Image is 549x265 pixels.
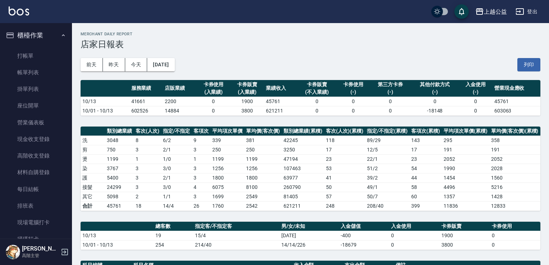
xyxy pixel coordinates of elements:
[6,245,20,259] img: Person
[513,5,540,18] button: 登出
[413,81,457,88] div: 其他付款方式
[489,164,540,173] td: 2028
[163,97,197,106] td: 2200
[81,173,105,182] td: 護
[81,58,103,71] button: 前天
[409,164,442,173] td: 54
[9,6,29,16] img: Logo
[161,154,192,164] td: 1 / 0
[460,81,491,88] div: 入金使用
[411,97,459,106] td: 0
[282,182,324,192] td: 260790
[339,222,389,231] th: 入金儲值
[244,136,282,145] td: 381
[134,173,161,182] td: 3
[413,88,457,96] div: (-)
[161,173,192,182] td: 2 / 1
[324,173,365,182] td: 41
[365,201,409,211] td: 208/40
[493,97,540,106] td: 45761
[264,97,298,106] td: 45761
[324,127,365,136] th: 客次(人次)(累積)
[489,127,540,136] th: 單均價(客次價)(累積)
[324,145,365,154] td: 17
[105,127,134,136] th: 類別總業績
[489,136,540,145] td: 358
[299,81,335,88] div: 卡券販賣
[338,81,368,88] div: 卡券使用
[161,136,192,145] td: 6 / 2
[134,136,161,145] td: 8
[105,173,134,182] td: 5400
[339,231,389,240] td: -400
[193,240,280,249] td: 214/40
[299,88,335,96] div: (不入業績)
[336,97,370,106] td: 0
[134,127,161,136] th: 客次(人次)
[134,145,161,154] td: 3
[409,182,442,192] td: 58
[210,173,244,182] td: 1800
[365,136,409,145] td: 89 / 29
[81,201,105,211] td: 合計
[161,145,192,154] td: 2 / 1
[81,154,105,164] td: 燙
[244,164,282,173] td: 1256
[409,201,442,211] td: 399
[442,164,489,173] td: 1990
[442,182,489,192] td: 4496
[338,88,368,96] div: (-)
[244,145,282,154] td: 250
[282,154,324,164] td: 47194
[161,164,192,173] td: 3 / 0
[3,97,69,114] a: 座位開單
[81,182,105,192] td: 接髮
[192,192,210,201] td: 3
[197,106,231,115] td: 0
[365,182,409,192] td: 49 / 1
[192,182,210,192] td: 4
[409,127,442,136] th: 客項次(累積)
[193,231,280,240] td: 15/4
[280,231,339,240] td: [DATE]
[339,240,389,249] td: -18679
[154,231,193,240] td: 19
[282,192,324,201] td: 81405
[193,222,280,231] th: 指定客/不指定客
[81,80,540,116] table: a dense table
[192,127,210,136] th: 客項次
[244,173,282,182] td: 1800
[125,58,148,71] button: 今天
[324,182,365,192] td: 50
[365,127,409,136] th: 指定/不指定(累積)
[3,214,69,231] a: 現場電腦打卡
[282,173,324,182] td: 63977
[324,154,365,164] td: 23
[3,164,69,181] a: 材料自購登錄
[282,127,324,136] th: 類別總業績(累積)
[192,201,210,211] td: 26
[163,106,197,115] td: 14884
[161,127,192,136] th: 指定/不指定
[409,192,442,201] td: 60
[81,145,105,154] td: 剪
[163,80,197,97] th: 店販業績
[489,154,540,164] td: 2052
[3,114,69,131] a: 營業儀表板
[81,222,540,250] table: a dense table
[244,127,282,136] th: 單均價(客次價)
[154,240,193,249] td: 254
[3,48,69,64] a: 打帳單
[161,192,192,201] td: 1 / 1
[490,222,540,231] th: 卡券使用
[105,154,134,164] td: 1199
[154,222,193,231] th: 總客數
[210,201,244,211] td: 1760
[192,164,210,173] td: 3
[324,201,365,211] td: 248
[105,201,134,211] td: 45761
[105,136,134,145] td: 3048
[409,173,442,182] td: 44
[81,39,540,49] h3: 店家日報表
[459,106,493,115] td: 0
